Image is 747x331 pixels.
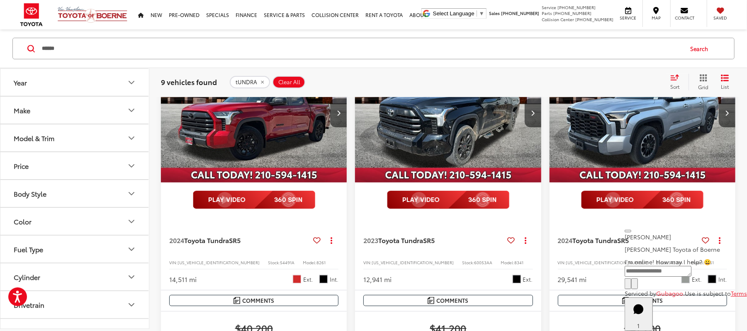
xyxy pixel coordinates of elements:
[573,235,618,245] span: Toyota Tundra
[363,295,533,306] button: Comments
[14,245,43,253] div: Fuel Type
[234,297,240,304] img: Comments
[558,275,587,284] div: 29,541 mi
[479,10,484,17] span: ▼
[721,83,729,90] span: List
[682,38,720,59] button: Search
[477,10,477,17] span: ​
[363,275,392,284] div: 12,941 mi
[581,191,703,209] img: full motion video
[542,4,556,10] span: Service
[428,297,434,304] img: Comments
[169,236,310,245] a: 2024Toyota TundraSR5
[638,321,640,330] span: 1
[230,76,270,88] button: remove tUNDRA
[330,275,338,283] span: Int.
[625,278,631,289] button: Chat with SMS
[127,133,136,143] div: Model & Trim
[363,259,372,265] span: VIN:
[501,10,539,16] span: [PHONE_NUMBER]
[689,74,715,90] button: Grid View
[355,43,542,183] div: 2023 Toyota Tundra SR5 0
[236,79,257,85] span: tUNDRA
[161,43,348,183] img: 2024 Toyota Tundra SR5
[625,289,656,297] span: Serviced by
[14,78,27,86] div: Year
[14,106,30,114] div: Make
[557,4,596,10] span: [PHONE_NUMBER]
[514,259,523,265] span: 8341
[711,15,730,21] span: Saved
[169,295,338,306] button: Comments
[278,79,300,85] span: Clear All
[698,83,708,90] span: Grid
[41,39,682,58] input: Search by Make, Model, or Keyword
[14,190,46,197] div: Body Style
[57,6,128,23] img: Vic Vaughan Toyota of Boerne
[423,235,435,245] span: SR5
[0,236,150,263] button: Fuel TypeFuel Type
[462,259,474,265] span: Stock:
[127,272,136,282] div: Cylinder
[127,78,136,88] div: Year
[127,161,136,171] div: Price
[316,259,326,265] span: 8261
[14,134,54,142] div: Model & Trim
[542,10,552,16] span: Parts
[549,43,736,183] a: 2024 Toyota Tundra SR52024 Toyota Tundra SR52024 Toyota Tundra SR52024 Toyota Tundra SR5
[625,245,747,253] p: [PERSON_NAME] Toyota of Boerne
[273,76,305,88] button: Clear All
[169,235,184,245] span: 2024
[518,233,533,248] button: Actions
[625,266,691,277] textarea: Type your message
[355,43,542,183] img: 2023 Toyota Tundra SR5
[0,291,150,318] button: DrivetrainDrivetrain
[14,162,29,170] div: Price
[553,10,591,16] span: [PHONE_NUMBER]
[293,275,301,283] span: Supersonic Red
[575,16,613,22] span: [PHONE_NUMBER]
[169,275,197,284] div: 14,511 mi
[0,97,150,124] button: MakeMake
[625,258,711,266] span: I'm online! How may I help? 😀
[523,275,533,283] span: Ext.
[619,15,638,21] span: Service
[324,233,338,248] button: Actions
[625,230,631,232] button: Close
[433,10,474,17] span: Select Language
[0,263,150,290] button: CylinderCylinder
[184,235,229,245] span: Toyota Tundra
[355,43,542,183] a: 2023 Toyota Tundra SR52023 Toyota Tundra SR52023 Toyota Tundra SR52023 Toyota Tundra SR5
[0,208,150,235] button: ColorColor
[14,273,40,281] div: Cylinder
[489,10,500,16] span: Sales
[685,289,731,297] span: Use is subject to
[161,77,217,87] span: 9 vehicles found
[280,259,294,265] span: 54491A
[558,236,698,245] a: 2024Toyota TundraSR5
[0,124,150,151] button: Model & TrimModel & Trim
[433,10,484,17] a: Select Language​
[558,295,727,306] button: Comments
[268,259,280,265] span: Stock:
[331,237,332,243] span: dropdown dots
[558,235,573,245] span: 2024
[731,289,747,297] a: Terms
[647,15,665,21] span: Map
[161,43,348,183] div: 2024 Toyota Tundra SR5 0
[193,191,315,209] img: full motion video
[161,43,348,183] a: 2024 Toyota Tundra SR52024 Toyota Tundra SR52024 Toyota Tundra SR52024 Toyota Tundra SR5
[319,275,328,283] span: Black
[715,74,735,90] button: List View
[169,259,178,265] span: VIN:
[127,105,136,115] div: Make
[127,300,136,310] div: Drivetrain
[363,235,378,245] span: 2023
[525,237,526,243] span: dropdown dots
[675,15,694,21] span: Contact
[549,43,736,183] div: 2024 Toyota Tundra SR5 0
[501,259,514,265] span: Model:
[625,233,747,241] p: [PERSON_NAME]
[719,98,735,127] button: Next image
